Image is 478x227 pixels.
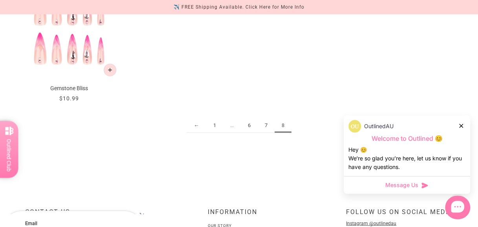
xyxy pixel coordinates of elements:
p: OutlinedAU [364,122,394,131]
div: INFORMATION [208,209,271,222]
button: Add to cart [104,64,116,76]
span: Message Us [385,181,418,189]
img: data:image/png;base64,iVBORw0KGgoAAAANSUhEUgAAACQAAAAkCAYAAADhAJiYAAACJklEQVR4AexUvWsUQRx9+3VfJsY... [348,120,361,133]
div: ✈️ FREE Shipping Available. Click Here for More Info [174,3,304,11]
div: Follow us on social media [346,209,453,222]
a: 7 [258,118,275,133]
p: Gemstone Bliss [19,84,119,93]
span: ... [223,118,241,133]
a: ← [187,118,206,133]
span: 8 [275,118,291,133]
a: Instagram @outlinedau [346,221,396,226]
p: Welcome to Outlined 😊 [348,134,465,143]
a: 1 [206,118,223,133]
strong: Email [25,221,37,226]
a: 6 [241,118,258,133]
div: Hey 😊 We‘re so glad you’re here, let us know if you have any questions. [348,145,465,171]
div: Contact Us [25,209,159,222]
span: $10.99 [59,95,79,102]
